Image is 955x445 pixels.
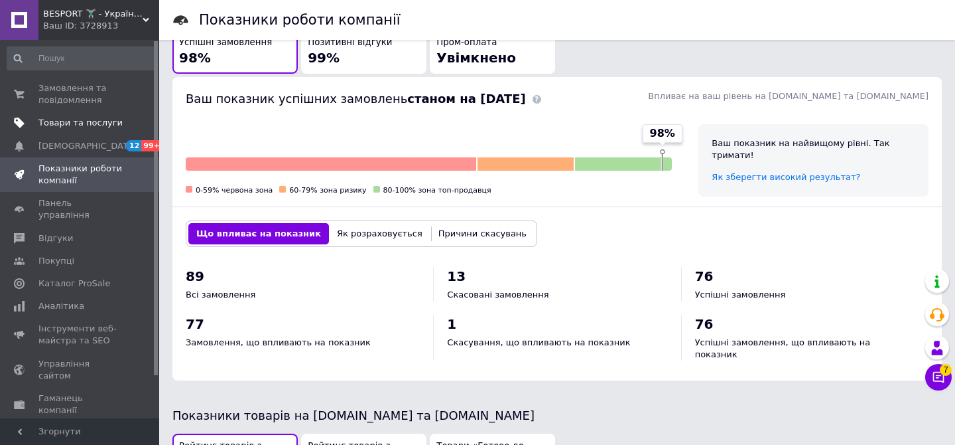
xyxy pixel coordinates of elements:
[38,323,123,347] span: Інструменти веб-майстра та SEO
[308,37,392,49] span: Позитивні відгуки
[308,50,340,66] span: 99%
[38,117,123,129] span: Товари та послуги
[38,163,123,187] span: Показники роботи компанії
[38,358,123,382] span: Управління сайтом
[447,316,456,332] span: 1
[38,278,110,290] span: Каталог ProSale
[186,290,255,300] span: Всі замовлення
[301,30,426,74] button: Позитивні відгуки99%
[430,30,555,74] button: Пром-оплатаУвімкнено
[199,12,401,28] h1: Показники роботи компанії
[695,290,786,300] span: Успішні замовлення
[447,268,466,284] span: 13
[186,92,526,106] span: Ваш показник успішних замовлень
[925,364,952,391] button: Чат з покупцем7
[7,46,157,70] input: Пошук
[172,408,535,422] span: Показники товарів на [DOMAIN_NAME] та [DOMAIN_NAME]
[38,140,137,152] span: [DEMOGRAPHIC_DATA]
[712,137,915,161] div: Ваш показник на найвищому рівні. Так тримати!
[38,255,74,267] span: Покупці
[447,290,548,300] span: Скасовані замовлення
[38,232,73,244] span: Відгуки
[940,364,952,376] span: 7
[186,268,204,284] span: 89
[196,186,273,195] span: 0-59% червона зона
[650,126,675,141] span: 98%
[179,37,272,49] span: Успішні замовлення
[38,393,123,416] span: Гаманець компанії
[430,223,535,244] button: Причини скасувань
[289,186,366,195] span: 60-79% зона ризику
[695,337,871,359] span: Успішні замовлення, що впливають на показник
[447,337,630,347] span: Скасування, що впливають на показник
[38,82,123,106] span: Замовлення та повідомлення
[38,197,123,221] span: Панель управління
[436,50,516,66] span: Увімкнено
[172,30,298,74] button: Успішні замовлення98%
[43,8,143,20] span: BESPORT 🏋🏻‍♂️ - Український бренд спорттоварів 🇺🇦
[712,172,860,182] a: Як зберегти високий результат?
[179,50,211,66] span: 98%
[43,20,159,32] div: Ваш ID: 3728913
[186,316,204,332] span: 77
[186,337,371,347] span: Замовлення, що впливають на показник
[188,223,329,244] button: Що впливає на показник
[695,316,714,332] span: 76
[38,300,84,312] span: Аналітика
[141,140,163,151] span: 99+
[695,268,714,284] span: 76
[329,223,430,244] button: Як розраховується
[383,186,491,195] span: 80-100% зона топ-продавця
[436,37,497,49] span: Пром-оплата
[648,91,928,101] span: Впливає на ваш рівень на [DOMAIN_NAME] та [DOMAIN_NAME]
[407,92,525,106] b: станом на [DATE]
[126,140,141,151] span: 12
